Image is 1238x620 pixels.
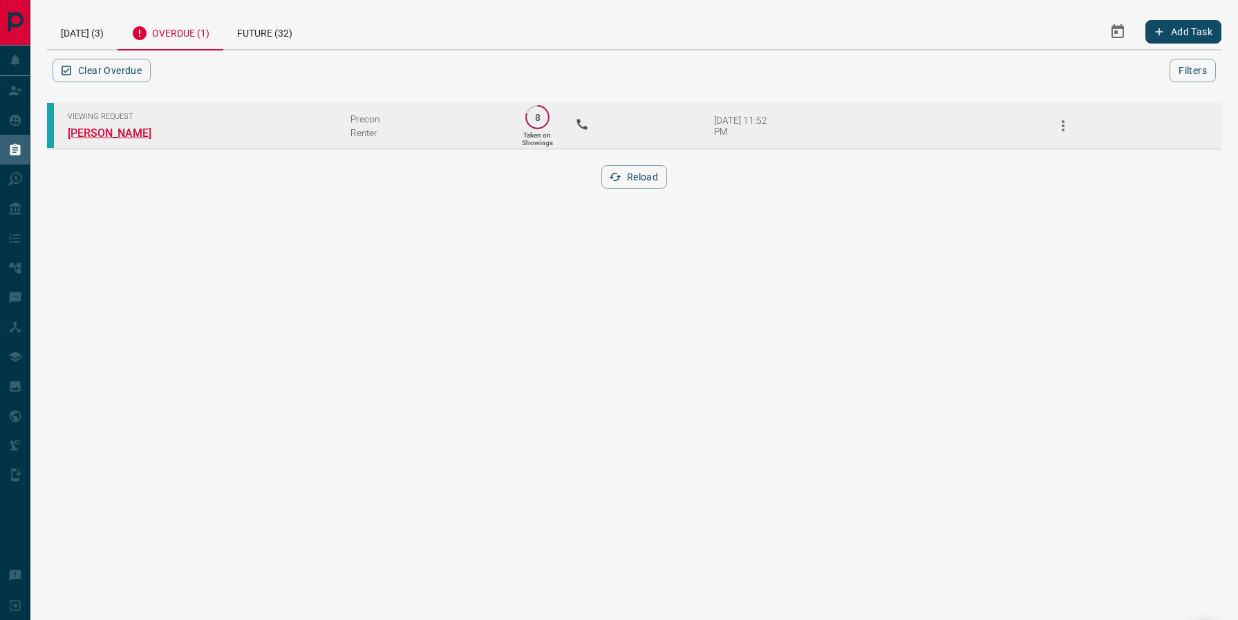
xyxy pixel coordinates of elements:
[1101,15,1134,48] button: Select Date Range
[118,14,223,50] div: Overdue (1)
[53,59,151,82] button: Clear Overdue
[350,127,499,138] div: Renter
[1145,20,1221,44] button: Add Task
[350,113,499,124] div: Precon
[601,165,667,189] button: Reload
[532,112,543,122] p: 8
[47,103,54,148] div: condos.ca
[223,14,306,49] div: Future (32)
[522,131,553,147] p: Taken on Showings
[47,14,118,49] div: [DATE] (3)
[1170,59,1216,82] button: Filters
[68,112,330,121] span: Viewing Request
[714,115,773,137] div: [DATE] 11:52 PM
[68,126,171,140] a: [PERSON_NAME]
